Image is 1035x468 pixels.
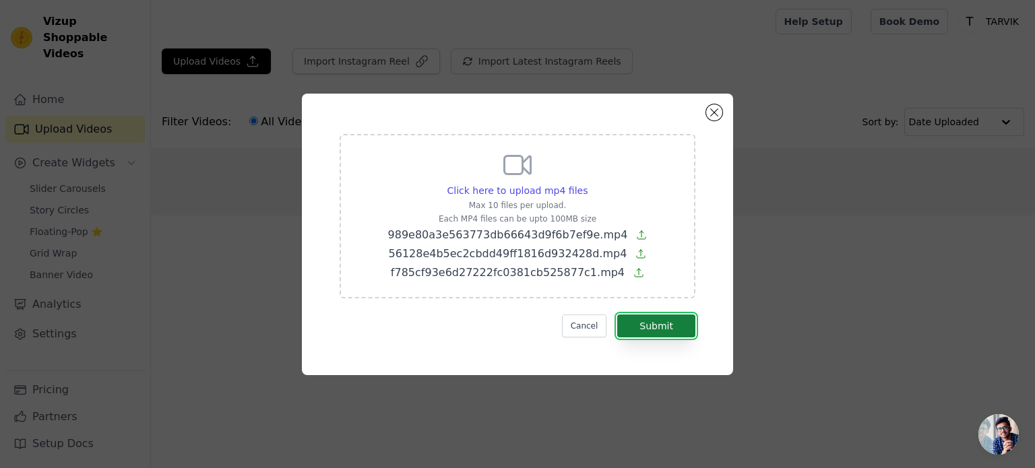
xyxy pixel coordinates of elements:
[706,104,722,121] button: Close modal
[562,314,607,337] button: Cancel
[391,266,625,279] span: f785cf93e6d27222fc0381cb525877c1.mp4
[447,185,588,196] span: Click here to upload mp4 files
[389,247,627,260] span: 56128e4b5ec2cbdd49ff1816d932428d.mp4
[388,228,628,241] span: 989e80a3e563773db66643d9f6b7ef9e.mp4
[617,314,695,337] button: Submit
[388,213,648,224] p: Each MP4 files can be upto 100MB size
[978,414,1019,455] a: Open chat
[388,200,648,211] p: Max 10 files per upload.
